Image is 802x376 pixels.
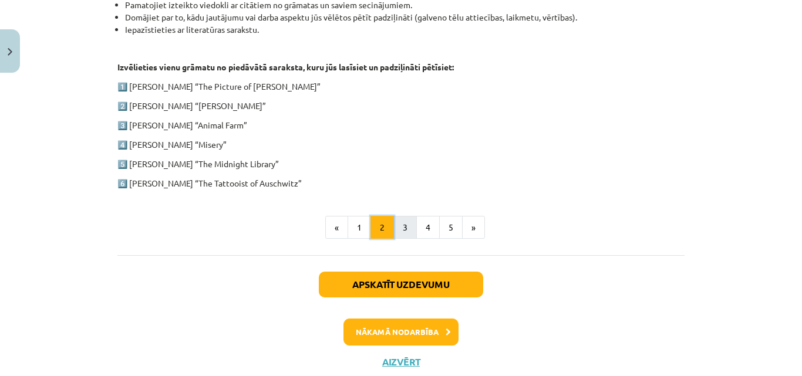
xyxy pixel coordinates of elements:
p: 1️⃣ [PERSON_NAME] “The Picture of [PERSON_NAME]” [117,80,685,93]
p: 3️⃣ [PERSON_NAME] “Animal Farm” [117,119,685,131]
button: Apskatīt uzdevumu [319,272,483,297]
button: 3 [393,216,417,239]
p: 4️⃣ [PERSON_NAME] “Misery” [117,138,685,151]
li: Domājiet par to, kādu jautājumu vai darba aspektu jūs vēlētos pētīt padziļināti (galveno tēlu att... [125,11,685,23]
img: icon-close-lesson-0947bae3869378f0d4975bcd49f059093ad1ed9edebbc8119c70593378902aed.svg [8,48,12,56]
p: 6️⃣ [PERSON_NAME] “The Tattooist of Auschwitz” [117,177,685,189]
strong: Izvēlieties vienu grāmatu no piedāvātā saraksta, kuru jūs lasīsiet un padziļināti pētīsiet: [117,62,454,72]
li: Iepazīstieties ar literatūras sarakstu. [125,23,685,36]
button: » [462,216,485,239]
button: 4 [416,216,440,239]
button: 1 [348,216,371,239]
button: Nākamā nodarbība [343,319,459,345]
button: 2 [370,216,394,239]
p: 2️⃣ [PERSON_NAME] “[PERSON_NAME]” [117,100,685,112]
nav: Page navigation example [117,216,685,239]
p: 5️⃣ [PERSON_NAME] “The Midnight Library” [117,158,685,170]
button: Aizvērt [379,356,423,368]
button: « [325,216,348,239]
button: 5 [439,216,463,239]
